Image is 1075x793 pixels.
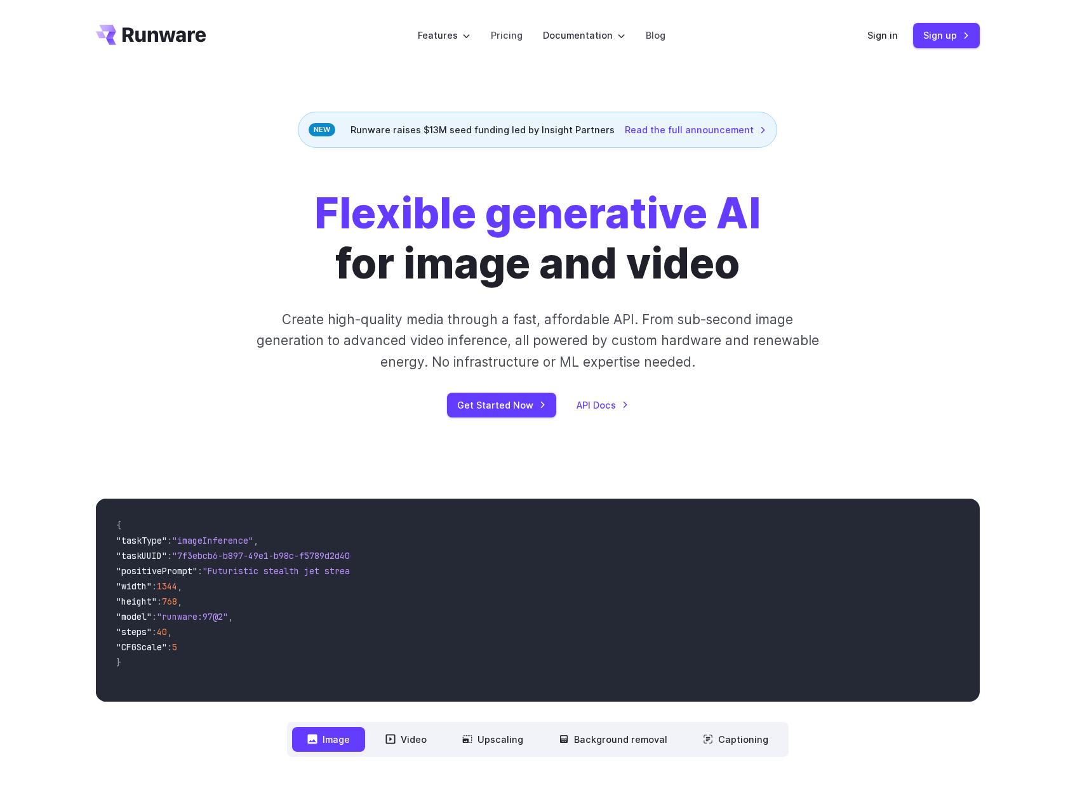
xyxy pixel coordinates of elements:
a: Read the full announcement [625,122,766,137]
span: , [167,626,172,638]
span: : [167,550,172,561]
a: API Docs [577,398,629,412]
span: 1344 [157,580,177,592]
a: Blog [646,28,665,43]
span: : [157,596,162,607]
label: Documentation [543,28,625,43]
span: "steps" [116,626,152,638]
span: : [167,535,172,546]
p: Create high-quality media through a fast, affordable API. From sub-second image generation to adv... [255,309,820,372]
button: Image [292,727,365,752]
span: "model" [116,611,152,622]
label: Features [418,28,471,43]
span: , [177,596,182,607]
a: Sign in [867,28,898,43]
span: "taskUUID" [116,550,167,561]
span: , [253,535,258,546]
a: Go to / [96,25,206,45]
a: Pricing [491,28,523,43]
span: { [116,520,121,531]
button: Video [370,727,442,752]
span: "taskType" [116,535,167,546]
span: "runware:97@2" [157,611,228,622]
span: , [177,580,182,592]
span: , [228,611,233,622]
span: "positivePrompt" [116,565,197,577]
span: : [152,580,157,592]
span: "Futuristic stealth jet streaking through a neon-lit cityscape with glowing purple exhaust" [203,565,665,577]
span: : [152,611,157,622]
a: Get Started Now [447,393,556,417]
a: Sign up [913,23,980,48]
span: "height" [116,596,157,607]
span: } [116,657,121,668]
span: 40 [157,626,167,638]
span: "7f3ebcb6-b897-49e1-b98c-f5789d2d40d7" [172,550,365,561]
span: "imageInference" [172,535,253,546]
button: Background removal [544,727,683,752]
strong: Flexible generative AI [314,188,761,239]
span: "CFGScale" [116,641,167,653]
span: : [197,565,203,577]
button: Upscaling [447,727,538,752]
span: : [167,641,172,653]
div: Runware raises $13M seed funding led by Insight Partners [298,112,777,148]
span: : [152,626,157,638]
h1: for image and video [314,188,761,289]
span: 5 [172,641,177,653]
span: "width" [116,580,152,592]
button: Captioning [688,727,784,752]
span: 768 [162,596,177,607]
